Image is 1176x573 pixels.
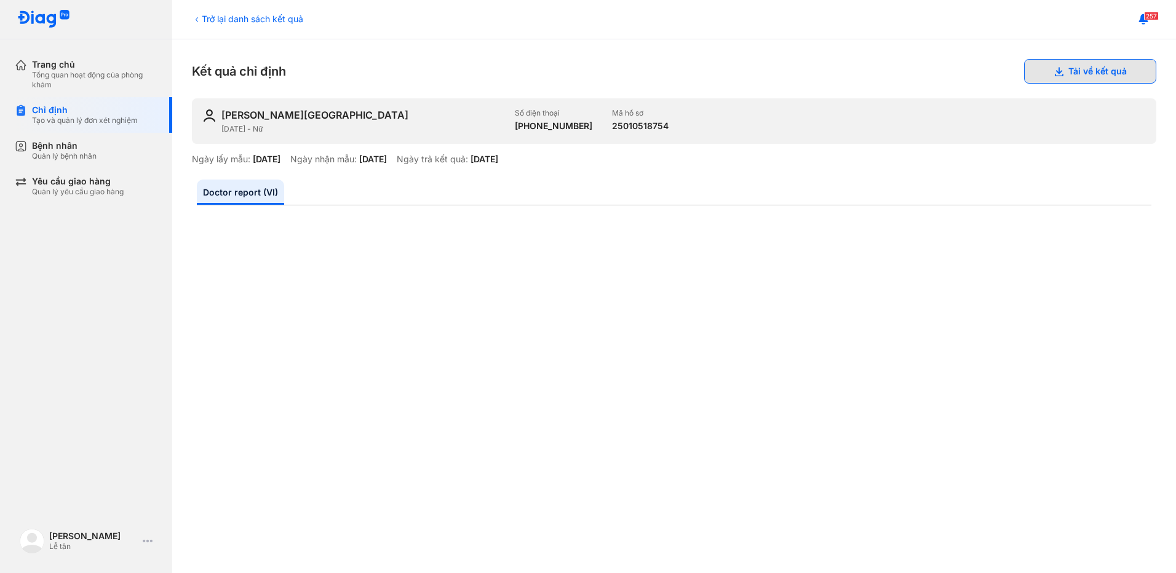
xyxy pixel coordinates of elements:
[32,116,138,125] div: Tạo và quản lý đơn xét nghiệm
[192,12,303,25] div: Trở lại danh sách kết quả
[17,10,70,29] img: logo
[32,140,97,151] div: Bệnh nhân
[20,529,44,553] img: logo
[32,151,97,161] div: Quản lý bệnh nhân
[471,154,498,165] div: [DATE]
[290,154,357,165] div: Ngày nhận mẫu:
[197,180,284,205] a: Doctor report (VI)
[32,70,157,90] div: Tổng quan hoạt động của phòng khám
[202,108,217,123] img: user-icon
[612,121,669,132] div: 25010518754
[253,154,280,165] div: [DATE]
[32,105,138,116] div: Chỉ định
[359,154,387,165] div: [DATE]
[192,154,250,165] div: Ngày lấy mẫu:
[32,176,124,187] div: Yêu cầu giao hàng
[49,542,138,551] div: Lễ tân
[49,531,138,542] div: [PERSON_NAME]
[515,121,592,132] div: [PHONE_NUMBER]
[32,59,157,70] div: Trang chủ
[1024,59,1156,84] button: Tải về kết quả
[515,108,592,118] div: Số điện thoại
[192,59,1156,84] div: Kết quả chỉ định
[397,154,468,165] div: Ngày trả kết quả:
[221,108,408,122] div: [PERSON_NAME][GEOGRAPHIC_DATA]
[32,187,124,197] div: Quản lý yêu cầu giao hàng
[221,124,505,134] div: [DATE] - Nữ
[1144,12,1159,20] span: 257
[612,108,669,118] div: Mã hồ sơ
